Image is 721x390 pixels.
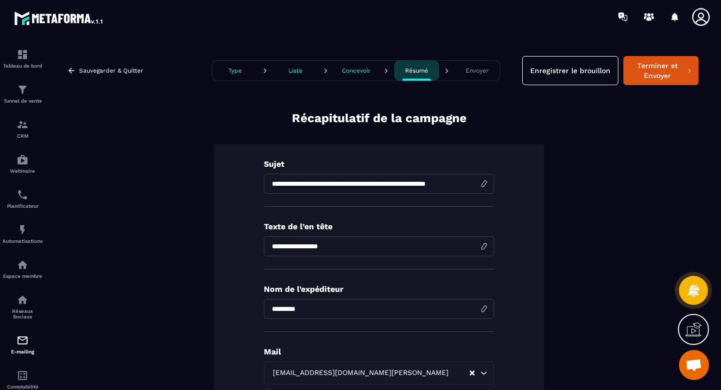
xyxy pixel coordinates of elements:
img: formation [17,84,29,96]
img: automations [17,224,29,236]
p: Type [228,67,242,74]
p: Réseaux Sociaux [3,308,43,319]
button: Enregistrer le brouillon [522,56,618,85]
button: Type [212,61,257,81]
p: Planificateur [3,203,43,209]
img: scheduler [17,189,29,201]
button: Terminer et Envoyer [623,56,698,85]
a: emailemailE-mailing [3,327,43,362]
img: social-network [17,294,29,306]
p: Nom de l'expéditeur [264,284,494,294]
a: schedulerschedulerPlanificateur [3,181,43,216]
p: Espace membre [3,273,43,279]
button: Clear Selected [470,369,475,377]
button: Liste [273,61,318,81]
img: formation [17,49,29,61]
a: social-networksocial-networkRéseaux Sociaux [3,286,43,327]
div: Search for option [264,361,494,384]
img: accountant [17,369,29,381]
p: Liste [288,67,302,74]
img: logo [14,9,104,27]
p: Concevoir [342,67,371,74]
input: Search for option [451,367,469,378]
img: email [17,334,29,346]
p: Tableau de bord [3,63,43,69]
button: Envoyer [455,61,500,81]
img: formation [17,119,29,131]
p: Comptabilité [3,384,43,389]
p: Résumé [405,67,428,74]
a: formationformationTableau de bord [3,41,43,76]
p: Tunnel de vente [3,98,43,104]
a: formationformationTunnel de vente [3,76,43,111]
a: automationsautomationsWebinaire [3,146,43,181]
a: automationsautomationsEspace membre [3,251,43,286]
a: formationformationCRM [3,111,43,146]
img: automations [17,259,29,271]
span: [EMAIL_ADDRESS][DOMAIN_NAME][PERSON_NAME] [270,367,451,378]
p: Récapitulatif de la campagne [292,110,467,127]
button: Sauvegarder & Quitter [60,62,151,80]
p: Sujet [264,159,494,169]
p: CRM [3,133,43,139]
p: Texte de l’en tête [264,222,494,231]
p: Automatisations [3,238,43,244]
p: Envoyer [466,67,489,74]
img: automations [17,154,29,166]
p: Mail [264,347,494,356]
a: Open chat [679,350,709,380]
p: Webinaire [3,168,43,174]
p: E-mailing [3,349,43,354]
button: Concevoir [333,61,379,81]
button: Résumé [394,61,439,81]
a: automationsautomationsAutomatisations [3,216,43,251]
